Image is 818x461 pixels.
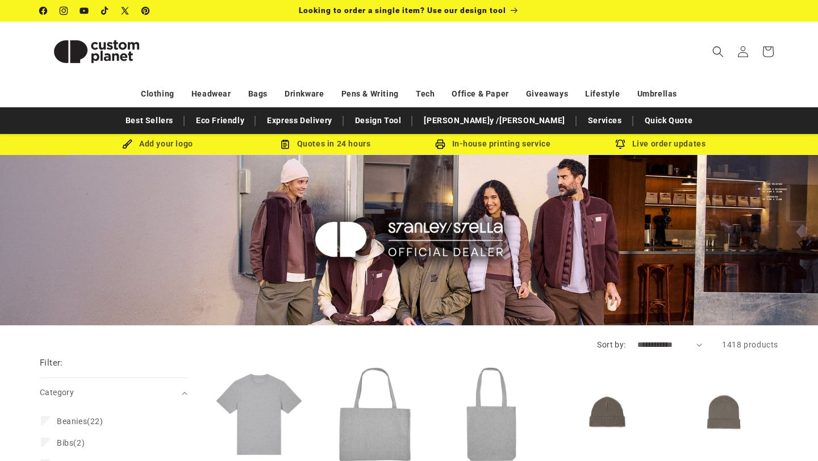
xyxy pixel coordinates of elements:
[57,416,103,426] span: (22)
[120,111,179,131] a: Best Sellers
[141,84,174,104] a: Clothing
[706,39,731,64] summary: Search
[349,111,407,131] a: Design Tool
[280,139,290,149] img: Order Updates Icon
[40,378,187,407] summary: Category (0 selected)
[416,84,435,104] a: Tech
[597,340,625,349] label: Sort by:
[40,26,153,77] img: Custom Planet
[191,84,231,104] a: Headwear
[418,111,570,131] a: [PERSON_NAME]y /[PERSON_NAME]
[615,139,625,149] img: Order updates
[409,137,577,151] div: In-house printing service
[190,111,250,131] a: Eco Friendly
[639,111,699,131] a: Quick Quote
[40,357,63,370] h2: Filter:
[577,137,744,151] div: Live order updates
[36,22,158,81] a: Custom Planet
[241,137,409,151] div: Quotes in 24 hours
[341,84,399,104] a: Pens & Writing
[122,139,132,149] img: Brush Icon
[526,84,568,104] a: Giveaways
[722,340,778,349] span: 1418 products
[299,6,506,15] span: Looking to order a single item? Use our design tool
[582,111,628,131] a: Services
[637,84,677,104] a: Umbrellas
[248,84,268,104] a: Bags
[285,84,324,104] a: Drinkware
[261,111,338,131] a: Express Delivery
[57,417,87,426] span: Beanies
[40,388,74,397] span: Category
[452,84,508,104] a: Office & Paper
[57,438,73,447] span: Bibs
[74,137,241,151] div: Add your logo
[435,139,445,149] img: In-house printing
[585,84,620,104] a: Lifestyle
[57,438,85,448] span: (2)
